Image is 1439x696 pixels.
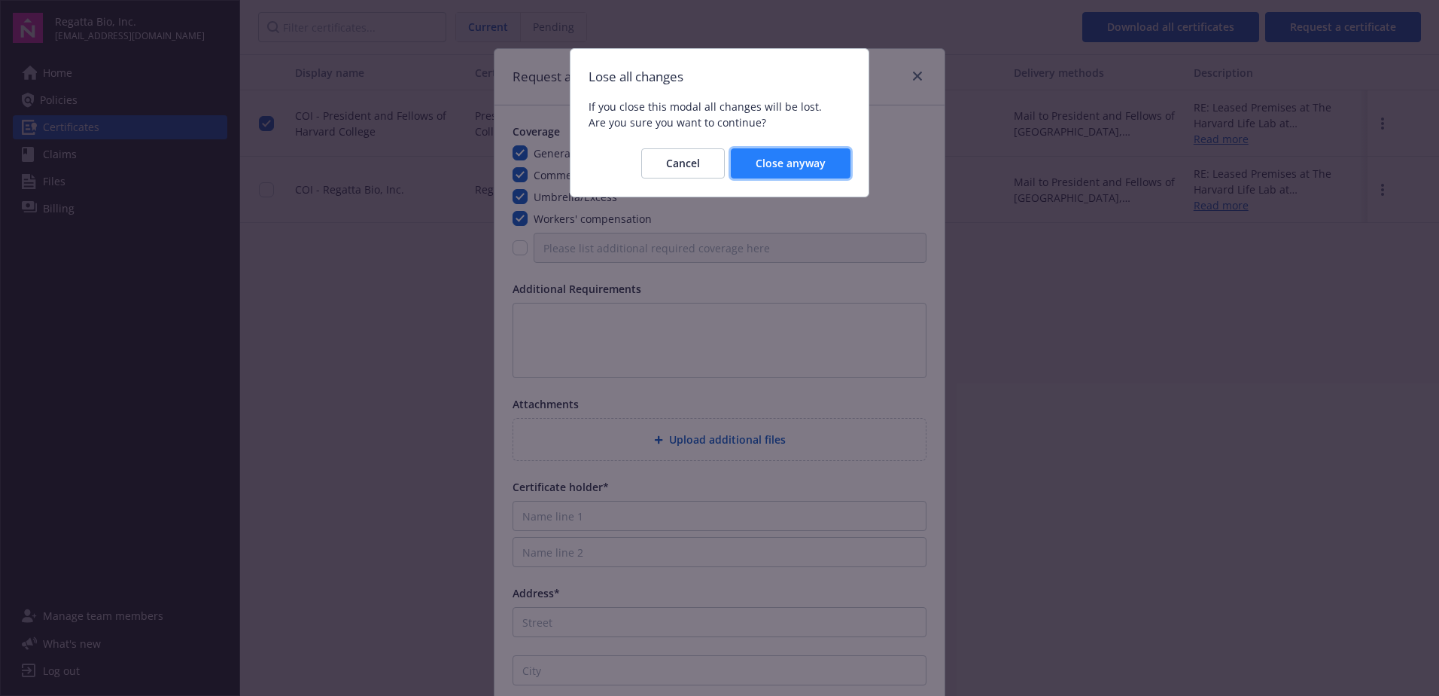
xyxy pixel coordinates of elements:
span: Are you sure you want to continue? [589,114,850,130]
span: Lose all changes [589,67,850,87]
button: Close anyway [731,148,850,179]
button: Cancel [641,148,725,179]
span: If you close this modal all changes will be lost. [589,99,850,114]
span: Close anyway [756,156,826,170]
span: Cancel [666,156,700,170]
